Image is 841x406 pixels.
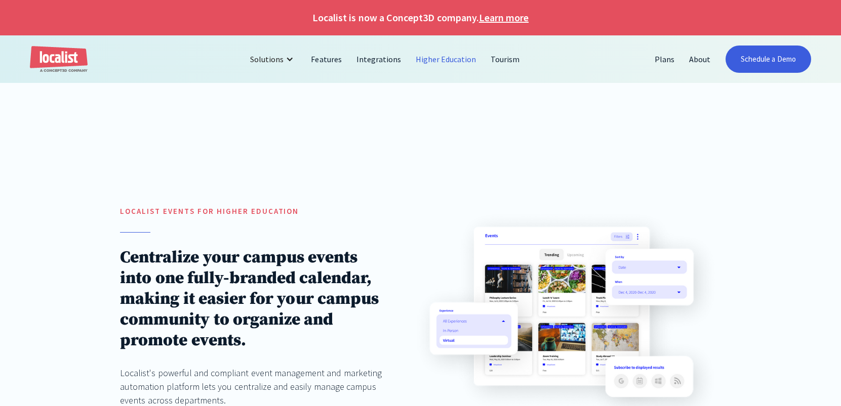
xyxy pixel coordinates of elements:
[479,10,529,25] a: Learn more
[648,47,682,71] a: Plans
[250,53,284,65] div: Solutions
[484,47,527,71] a: Tourism
[120,206,390,217] h5: localist Events for Higher education
[409,47,484,71] a: Higher Education
[726,46,811,73] a: Schedule a Demo
[349,47,409,71] a: Integrations
[304,47,349,71] a: Features
[30,46,88,73] a: home
[682,47,718,71] a: About
[243,47,304,71] div: Solutions
[120,247,390,351] h1: Centralize your campus events into one fully-branded calendar, making it easier for your campus c...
